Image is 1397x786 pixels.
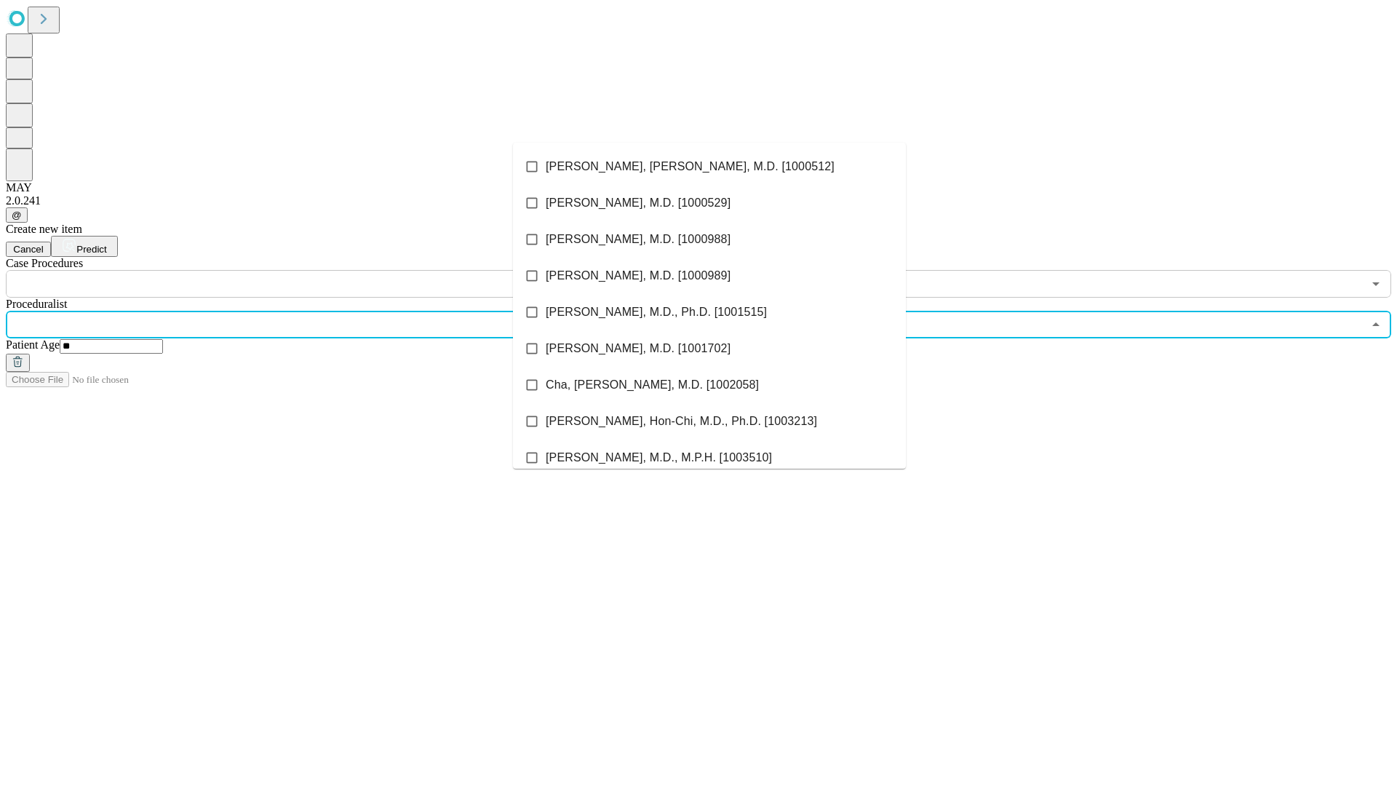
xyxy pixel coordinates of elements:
[13,244,44,255] span: Cancel
[546,194,731,212] span: [PERSON_NAME], M.D. [1000529]
[6,338,60,351] span: Patient Age
[546,413,817,430] span: [PERSON_NAME], Hon-Chi, M.D., Ph.D. [1003213]
[1366,274,1386,294] button: Open
[546,449,772,467] span: [PERSON_NAME], M.D., M.P.H. [1003510]
[546,158,835,175] span: [PERSON_NAME], [PERSON_NAME], M.D. [1000512]
[6,242,51,257] button: Cancel
[76,244,106,255] span: Predict
[6,207,28,223] button: @
[6,298,67,310] span: Proceduralist
[546,231,731,248] span: [PERSON_NAME], M.D. [1000988]
[6,223,82,235] span: Create new item
[546,376,759,394] span: Cha, [PERSON_NAME], M.D. [1002058]
[51,236,118,257] button: Predict
[546,303,767,321] span: [PERSON_NAME], M.D., Ph.D. [1001515]
[546,340,731,357] span: [PERSON_NAME], M.D. [1001702]
[6,181,1391,194] div: MAY
[12,210,22,221] span: @
[1366,314,1386,335] button: Close
[6,194,1391,207] div: 2.0.241
[6,257,83,269] span: Scheduled Procedure
[546,267,731,285] span: [PERSON_NAME], M.D. [1000989]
